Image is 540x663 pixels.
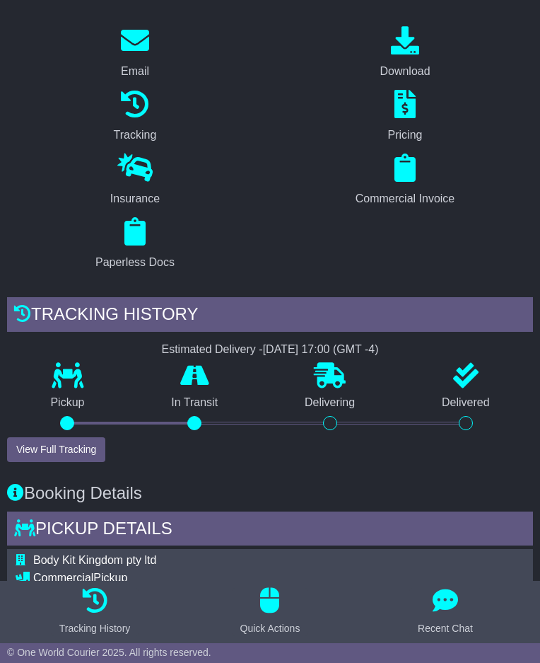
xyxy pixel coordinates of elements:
[388,127,423,144] div: Pricing
[7,297,533,335] div: Tracking history
[121,63,149,80] div: Email
[346,149,464,212] a: Commercial Invoice
[7,647,211,658] span: © One World Courier 2025. All rights reserved.
[262,396,399,409] p: Delivering
[418,621,473,636] div: Recent Chat
[7,342,533,356] div: Estimated Delivery -
[33,572,93,584] span: Commercial
[86,212,184,276] a: Paperless Docs
[370,21,439,85] a: Download
[105,85,166,149] a: Tracking
[399,396,533,409] p: Delivered
[128,396,262,409] p: In Transit
[7,512,533,550] div: Pickup Details
[114,127,157,144] div: Tracking
[51,588,139,636] button: Tracking History
[7,396,128,409] p: Pickup
[112,21,158,85] a: Email
[95,254,175,271] div: Paperless Docs
[33,554,156,566] span: Body Kit Kingdom pty ltd
[380,63,430,80] div: Download
[409,588,481,636] button: Recent Chat
[263,342,379,356] div: [DATE] 17:00 (GMT -4)
[110,190,160,207] div: Insurance
[33,571,275,584] div: Pickup
[59,621,131,636] div: Tracking History
[7,437,105,462] button: View Full Tracking
[7,484,533,502] h3: Booking Details
[379,85,432,149] a: Pricing
[232,588,309,636] button: Quick Actions
[101,149,169,212] a: Insurance
[240,621,300,636] div: Quick Actions
[356,190,454,207] div: Commercial Invoice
